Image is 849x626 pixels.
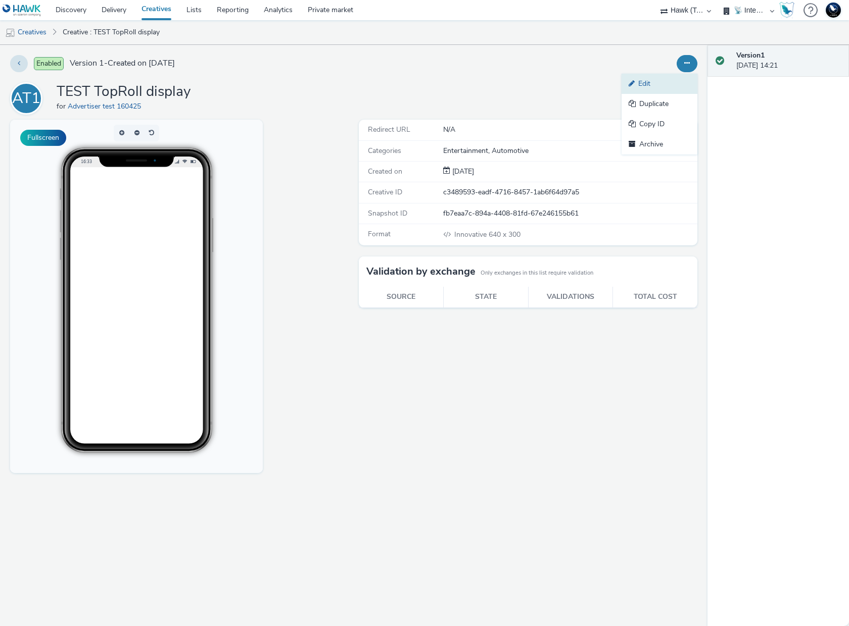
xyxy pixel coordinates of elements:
span: N/A [443,125,455,134]
span: Enabled [34,57,64,70]
span: Creative ID [368,187,402,197]
a: Creative : TEST TopRoll display [58,20,165,44]
a: Hawk Academy [779,2,798,18]
h1: TEST TopRoll display [57,82,191,101]
span: Redirect URL [368,125,410,134]
span: Created on [368,167,402,176]
a: Copy ID [622,114,697,134]
th: State [444,287,529,307]
span: 16:33 [71,39,82,44]
a: Advertiser test 160425 [68,101,145,111]
span: Innovative [454,230,489,239]
img: Hawk Academy [779,2,794,18]
th: Total cost [613,287,698,307]
img: mobile [5,28,15,38]
img: Support Hawk [826,3,841,18]
div: [DATE] 14:21 [736,50,841,71]
h3: Validation by exchange [366,264,476,279]
strong: Version 1 [736,50,765,60]
div: c3489593-eadf-4716-8457-1ab6f64d97a5 [443,187,696,197]
span: Categories [368,146,401,155]
span: Version 1 - Created on [DATE] [70,58,175,69]
span: Format [368,229,391,239]
img: undefined Logo [3,4,41,17]
th: Validations [528,287,613,307]
small: Only exchanges in this list require validation [481,269,593,277]
span: for [57,101,68,111]
th: Source [359,287,444,307]
div: Entertainment, Automotive [443,146,696,156]
div: Creation 11 September 2025, 14:21 [450,167,474,177]
span: [DATE] [450,167,474,176]
div: fb7eaa7c-894a-4408-81fd-67e246155b61 [443,208,696,219]
a: AT1 [10,93,46,103]
div: AT1 [12,84,40,113]
a: Archive [622,134,697,154]
button: Fullscreen [20,130,66,146]
span: 640 x 300 [453,230,521,239]
a: Duplicate [622,94,697,114]
span: Snapshot ID [368,208,407,218]
a: Edit [622,74,697,94]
